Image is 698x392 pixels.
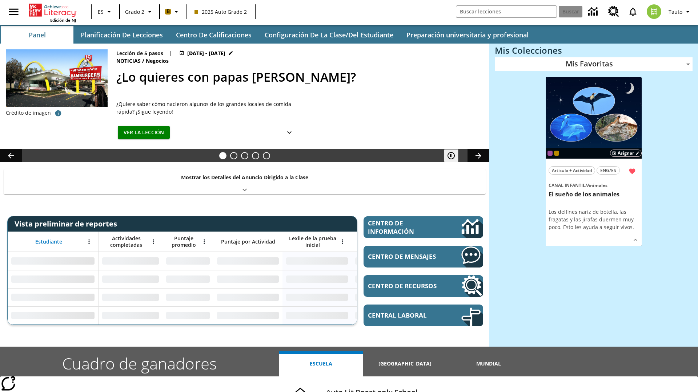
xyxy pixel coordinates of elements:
[549,182,585,188] span: Canal Infantil
[495,45,693,56] h3: Mis Colecciones
[286,235,339,248] span: Lexile de la prueba inicial
[230,152,237,159] button: Diapositiva 2 Modas que pasaron de moda
[163,288,213,306] div: Sin datos,
[199,236,210,247] button: Abrir menú
[547,151,553,156] div: OL 2025 Auto Grade 3
[221,238,275,245] span: Puntaje por Actividad
[630,234,641,245] button: Ver más
[363,351,446,376] button: [GEOGRAPHIC_DATA]
[50,17,76,23] span: Edición de NJ
[600,167,616,174] span: ENG/ES
[99,252,163,270] div: Sin datos,
[94,5,117,18] button: Lenguaje: ES, Selecciona un idioma
[444,149,458,162] button: Pausar
[549,181,639,189] span: Tema: Canal Infantil/Animales
[364,246,483,268] a: Centro de mensajes
[552,167,592,174] span: Artículo + Actividad
[549,208,639,231] div: Los delfines nariz de botella, las fragatas y las jirafas duermen muy poco. Esto les ayuda a segu...
[241,152,248,159] button: Diapositiva 3 ¿Los autos del futuro?
[352,252,421,270] div: Sin datos,
[587,182,607,188] span: Animales
[447,351,530,376] button: Mundial
[148,236,159,247] button: Abrir menú
[99,306,163,324] div: Sin datos,
[163,306,213,324] div: Sin datos,
[35,238,62,245] span: Estudiante
[116,49,163,57] p: Lección de 5 pasos
[6,109,51,117] p: Crédito de imagen
[352,270,421,288] div: Sin datos,
[29,2,76,23] div: Portada
[604,2,623,21] a: Centro de recursos, Se abrirá en una pestaña nueva.
[169,49,172,57] span: |
[368,282,440,290] span: Centro de recursos
[116,100,298,115] div: ¿Quiere saber cómo nacieron algunos de los grandes locales de comida rápida? ¡Sigue leyendo!
[282,126,297,139] button: Ver más
[167,7,170,16] span: B
[142,57,144,64] span: /
[584,2,604,22] a: Centro de información
[549,166,595,175] button: Artículo + Actividad
[166,235,201,248] span: Puntaje promedio
[352,288,421,306] div: Sin datos,
[623,2,642,21] a: Notificaciones
[444,149,466,162] div: Pausar
[98,8,104,16] span: ES
[170,26,257,44] button: Centro de calificaciones
[99,288,163,306] div: Sin datos,
[585,182,587,188] span: /
[163,270,213,288] div: Sin datos,
[549,191,639,198] h3: El sueño de los animales
[162,5,184,18] button: Boost El color de la clase es anaranjado claro. Cambiar el color de la clase.
[118,126,170,139] button: Ver la lección
[252,152,259,159] button: Diapositiva 4 ¿Cuál es la gran idea?
[15,219,121,229] span: Vista preliminar de reportes
[263,152,270,159] button: Diapositiva 5 Una idea, mucho trabajo
[3,1,24,23] button: Abrir el menú lateral
[610,150,642,157] button: Asignar Elegir fechas
[1,26,73,44] button: Panel
[597,166,620,175] button: ENG/ES
[279,351,363,376] button: Escuela
[669,8,682,16] span: Tauto
[364,275,483,297] a: Centro de recursos, Se abrirá en una pestaña nueva.
[259,26,399,44] button: Configuración de la clase/del estudiante
[647,4,661,19] img: avatar image
[181,173,308,181] p: Mostrar los Detalles del Anuncio Dirigido a la Clase
[102,235,150,248] span: Actividades completadas
[75,26,169,44] button: Planificación de lecciones
[456,6,557,17] input: Buscar campo
[194,8,247,16] span: 2025 Auto Grade 2
[84,236,95,247] button: Abrir menú
[29,3,76,17] a: Portada
[626,165,639,178] button: Remover de Favoritas
[554,151,559,156] div: New 2025 class
[352,306,421,324] div: Sin datos,
[99,270,163,288] div: Sin datos,
[122,5,157,18] button: Grado: Grado 2, Elige un grado
[642,2,666,21] button: Escoja un nuevo avatar
[116,57,142,65] span: Noticias
[116,68,481,86] h2: ¿Lo quieres con papas fritas?
[6,49,108,107] img: Uno de los primeros locales de McDonald's, con el icónico letrero rojo y los arcos amarillos.
[187,49,225,57] span: [DATE] - [DATE]
[178,49,235,57] button: 26 jul - 03 jul Elegir fechas
[546,77,642,246] div: lesson details
[401,26,534,44] button: Preparación universitaria y profesional
[4,169,486,194] div: Mostrar los Detalles del Anuncio Dirigido a la Clase
[364,305,483,326] a: Central laboral
[337,236,348,247] button: Abrir menú
[219,152,226,159] button: Diapositiva 1 ¿Lo quieres con papas fritas?
[666,5,695,18] button: Perfil/Configuración
[368,219,437,236] span: Centro de información
[125,8,144,16] span: Grado 2
[468,149,489,162] button: Carrusel de lecciones, seguir
[51,107,65,120] button: Crédito de imagen: McClatchy-Tribune/Tribune Content Agency LLC/Foto de banco de imágenes Alamy
[618,150,634,156] span: Asignar
[146,57,170,65] span: Negocios
[368,252,440,261] span: Centro de mensajes
[163,252,213,270] div: Sin datos,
